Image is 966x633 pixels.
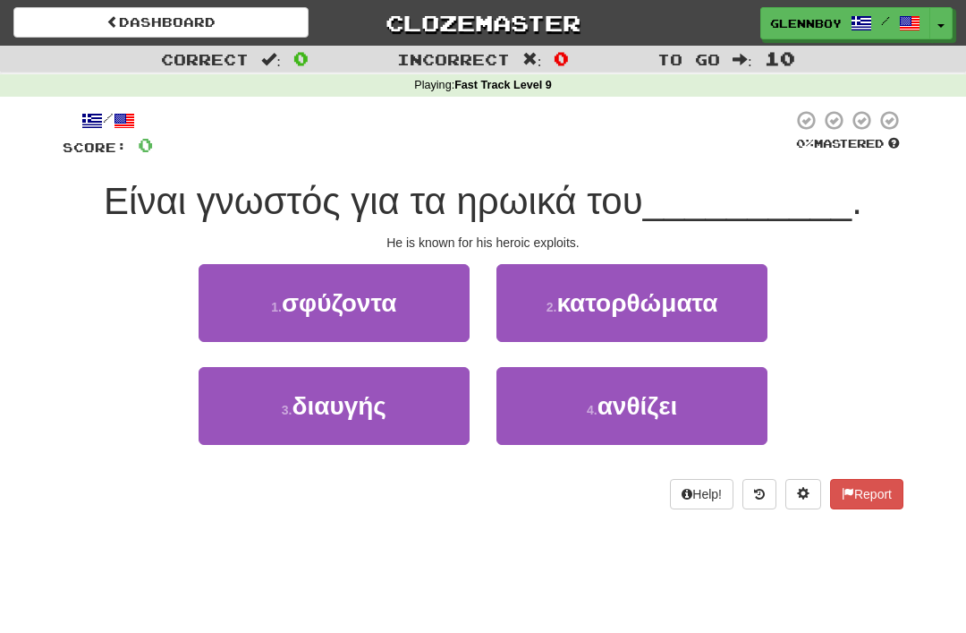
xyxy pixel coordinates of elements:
span: 0 [554,47,569,69]
span: ανθίζει [597,392,678,420]
span: . [852,180,862,222]
strong: Fast Track Level 9 [454,79,552,91]
span: To go [657,50,720,68]
a: Clozemaster [335,7,631,38]
span: διαυγής [292,392,386,420]
small: 1 . [271,300,282,314]
small: 2 . [547,300,557,314]
span: / [881,14,890,27]
a: Dashboard [13,7,309,38]
span: __________ [643,180,852,222]
button: 1.σφύζοντα [199,264,470,342]
button: 2.κατορθώματα [496,264,767,342]
span: 10 [765,47,795,69]
button: 3.διαυγής [199,367,470,445]
span: κατορθώματα [556,289,717,317]
span: : [261,52,281,67]
button: Round history (alt+y) [742,479,776,509]
a: glennboy / [760,7,930,39]
small: 4 . [587,403,597,417]
span: Incorrect [397,50,510,68]
button: Report [830,479,903,509]
span: σφύζοντα [282,289,396,317]
span: : [522,52,542,67]
div: He is known for his heroic exploits. [63,234,903,252]
span: 0 % [796,136,814,150]
span: Correct [161,50,249,68]
div: / [63,109,153,132]
small: 3 . [282,403,292,417]
span: Score: [63,140,127,155]
span: Είναι γνωστός για τα ηρωικά του [104,180,643,222]
div: Mastered [792,136,903,152]
span: : [733,52,752,67]
button: 4.ανθίζει [496,367,767,445]
span: 0 [293,47,309,69]
span: 0 [138,133,153,156]
span: glennboy [770,15,842,31]
button: Help! [670,479,733,509]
